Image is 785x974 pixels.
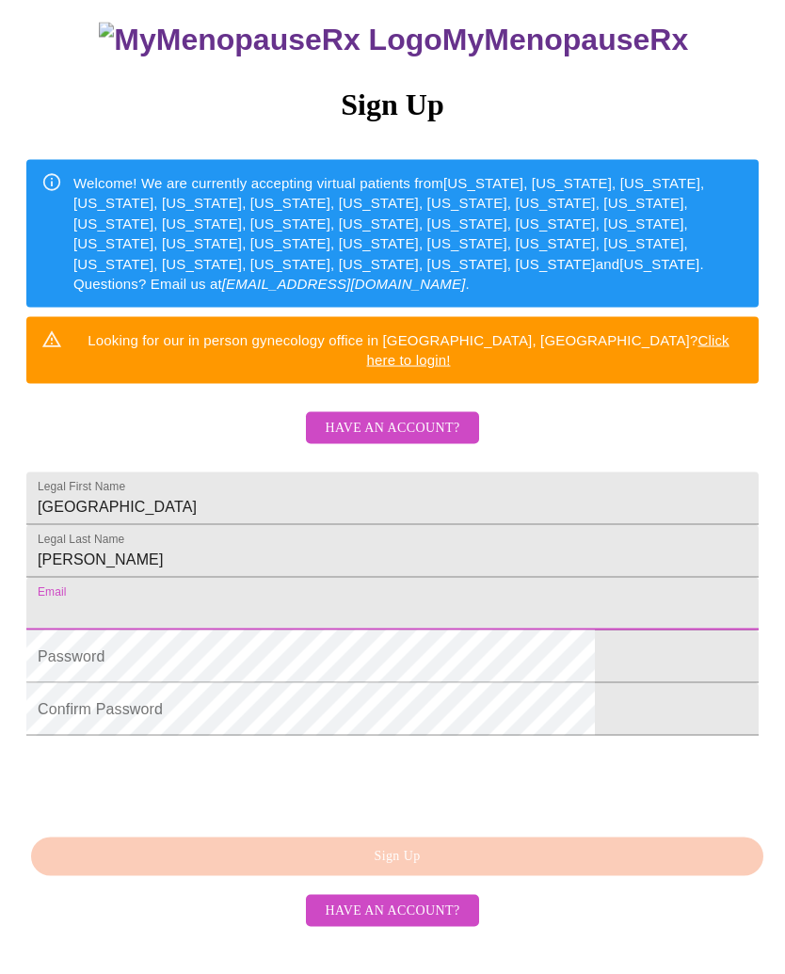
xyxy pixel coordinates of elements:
a: Click here to login! [367,332,729,368]
a: Have an account? [301,432,483,448]
h3: MyMenopauseRx [29,23,760,57]
a: Have an account? [301,901,483,917]
div: Welcome! We are currently accepting virtual patients from [US_STATE], [US_STATE], [US_STATE], [US... [73,166,744,302]
span: Have an account? [325,417,459,440]
img: MyMenopauseRx Logo [99,23,441,57]
div: Looking for our in person gynecology office in [GEOGRAPHIC_DATA], [GEOGRAPHIC_DATA]? [73,323,744,378]
span: Have an account? [325,900,459,923]
h3: Sign Up [26,88,759,122]
button: Have an account? [306,412,478,445]
button: Have an account? [306,895,478,928]
iframe: reCAPTCHA [26,745,312,819]
em: [EMAIL_ADDRESS][DOMAIN_NAME] [222,276,466,292]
